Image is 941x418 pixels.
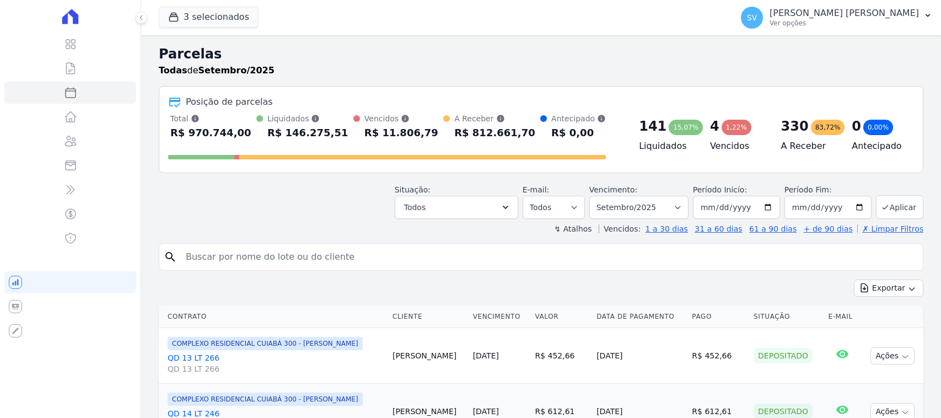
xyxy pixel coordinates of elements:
[592,328,687,384] td: [DATE]
[267,124,348,142] div: R$ 146.275,51
[784,184,872,196] label: Período Fim:
[639,117,666,135] div: 141
[473,407,499,416] a: [DATE]
[781,140,835,153] h4: A Receber
[854,280,923,297] button: Exportar
[170,113,251,124] div: Total
[687,328,749,384] td: R$ 452,66
[168,393,363,406] span: COMPLEXO RESIDENCIAL CUIABÁ 300 - [PERSON_NAME]
[589,185,637,194] label: Vencimento:
[852,140,905,153] h4: Antecipado
[530,328,592,384] td: R$ 452,66
[159,65,187,76] strong: Todas
[364,124,438,142] div: R$ 11.806,79
[186,95,273,109] div: Posição de parcelas
[267,113,348,124] div: Liquidados
[599,224,641,233] label: Vencidos:
[710,117,719,135] div: 4
[754,348,813,363] div: Depositado
[749,224,797,233] a: 61 a 90 dias
[551,124,606,142] div: R$ 0,00
[159,44,923,64] h2: Parcelas
[179,246,918,268] input: Buscar por nome do lote ou do cliente
[198,65,275,76] strong: Setembro/2025
[388,328,469,384] td: [PERSON_NAME]
[749,306,824,328] th: Situação
[164,250,177,264] i: search
[852,117,861,135] div: 0
[554,224,592,233] label: ↯ Atalhos
[170,124,251,142] div: R$ 970.744,00
[592,306,687,328] th: Data de Pagamento
[824,306,861,328] th: E-mail
[168,352,384,374] a: QD 13 LT 266QD 13 LT 266
[857,224,923,233] a: ✗ Limpar Filtros
[693,185,747,194] label: Período Inicío:
[395,185,431,194] label: Situação:
[395,196,518,219] button: Todos
[639,140,692,153] h4: Liquidados
[863,120,893,135] div: 0,00%
[876,195,923,219] button: Aplicar
[722,120,751,135] div: 1,22%
[781,117,809,135] div: 330
[159,7,259,28] button: 3 selecionados
[710,140,763,153] h4: Vencidos
[695,224,742,233] a: 31 a 60 dias
[168,363,384,374] span: QD 13 LT 266
[551,113,606,124] div: Antecipado
[159,306,388,328] th: Contrato
[646,224,688,233] a: 1 a 30 dias
[404,201,426,214] span: Todos
[770,19,919,28] p: Ver opções
[669,120,703,135] div: 15,07%
[687,306,749,328] th: Pago
[364,113,438,124] div: Vencidos
[159,64,275,77] p: de
[804,224,853,233] a: + de 90 dias
[770,8,919,19] p: [PERSON_NAME] [PERSON_NAME]
[523,185,550,194] label: E-mail:
[732,2,941,33] button: SV [PERSON_NAME] [PERSON_NAME] Ver opções
[870,347,915,365] button: Ações
[811,120,845,135] div: 83,72%
[530,306,592,328] th: Valor
[454,124,535,142] div: R$ 812.661,70
[388,306,469,328] th: Cliente
[454,113,535,124] div: A Receber
[747,14,757,22] span: SV
[168,337,363,350] span: COMPLEXO RESIDENCIAL CUIABÁ 300 - [PERSON_NAME]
